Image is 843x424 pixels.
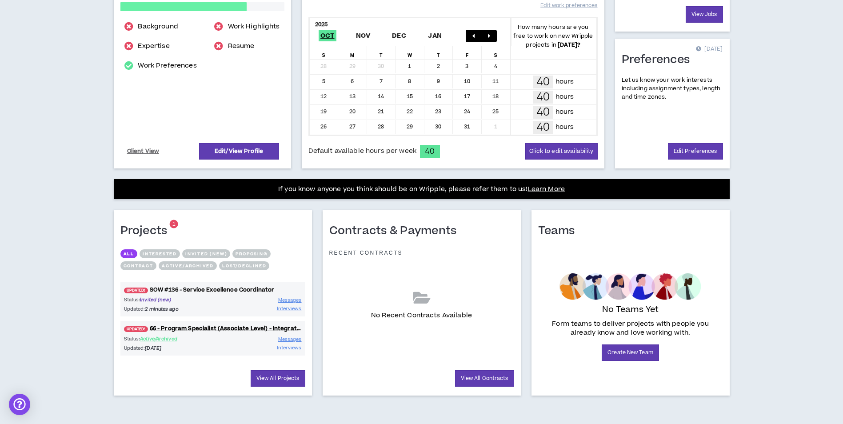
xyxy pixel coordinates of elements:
[140,296,171,303] span: Invited (new)
[120,324,305,333] a: UPDATED!66 - Program Specialist (Associate Level) - Integrated Strategy (IFEC)
[329,249,403,256] p: Recent Contracts
[277,305,302,312] span: Interviews
[686,6,723,23] a: View Jobs
[145,345,161,352] i: [DATE]
[510,23,596,49] p: How many hours are you free to work on new Wripple projects in
[138,60,196,71] a: Work Preferences
[277,344,302,351] span: Interviews
[338,46,367,59] div: M
[124,344,213,352] p: Updated:
[555,122,574,132] p: hours
[170,220,178,228] sup: 1
[622,76,723,102] p: Let us know your work interests including assignment types, length and time zones.
[696,45,723,54] p: [DATE]
[140,336,177,342] span: Active/Archived
[319,30,336,41] span: Oct
[138,21,178,32] a: Background
[219,261,269,270] button: Lost/Declined
[525,143,597,160] button: Click to edit availability
[159,261,217,270] button: Active/Archived
[9,394,30,415] div: Open Intercom Messenger
[558,41,580,49] b: [DATE] ?
[120,224,174,238] h1: Projects
[228,41,255,52] a: Resume
[453,46,482,59] div: F
[140,249,180,258] button: Interested
[138,41,169,52] a: Expertise
[278,296,302,304] a: Messages
[424,46,453,59] div: T
[199,143,279,160] a: Edit/View Profile
[278,336,302,343] span: Messages
[602,344,659,361] a: Create New Team
[602,304,659,316] p: No Teams Yet
[482,46,511,59] div: S
[528,184,565,194] a: Learn More
[120,261,156,270] button: Contract
[277,344,302,352] a: Interviews
[367,46,396,59] div: T
[310,46,339,59] div: S
[124,335,213,343] p: Status:
[120,286,305,294] a: UPDATED!SOW #136 - Service Excellence Coordinator
[315,20,328,28] b: 2025
[538,224,582,238] h1: Teams
[396,46,424,59] div: W
[542,320,719,337] p: Form teams to deliver projects with people you already know and love working with.
[232,249,270,258] button: Proposing
[278,297,302,304] span: Messages
[668,143,723,160] a: Edit Preferences
[124,305,213,313] p: Updated:
[555,77,574,87] p: hours
[555,107,574,117] p: hours
[278,335,302,344] a: Messages
[124,326,148,332] span: UPDATED!
[124,296,213,304] p: Status:
[172,220,176,228] span: 1
[277,304,302,313] a: Interviews
[559,273,701,300] img: empty
[622,53,697,67] h1: Preferences
[120,249,137,258] button: All
[278,184,565,195] p: If you know anyone you think should be on Wripple, please refer them to us!
[228,21,280,32] a: Work Highlights
[555,92,574,102] p: hours
[455,370,514,387] a: View All Contracts
[126,144,161,159] a: Client View
[145,306,178,312] i: 2 minutes ago
[182,249,230,258] button: Invited (new)
[329,224,463,238] h1: Contracts & Payments
[251,370,305,387] a: View All Projects
[371,311,472,320] p: No Recent Contracts Available
[308,146,416,156] span: Default available hours per week
[124,288,148,293] span: UPDATED!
